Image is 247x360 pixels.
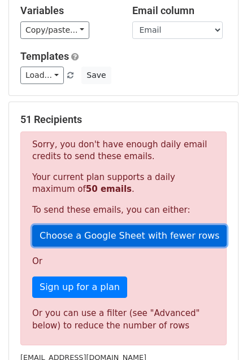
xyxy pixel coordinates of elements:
h5: Variables [20,5,115,17]
a: Choose a Google Sheet with fewer rows [32,225,227,247]
strong: 50 emails [86,184,132,194]
button: Save [81,67,111,84]
p: Your current plan supports a daily maximum of . [32,172,215,195]
p: Or [32,256,215,267]
h5: Email column [132,5,227,17]
a: Load... [20,67,64,84]
p: To send these emails, you can either: [32,204,215,216]
iframe: Chat Widget [190,306,247,360]
a: Copy/paste... [20,21,89,39]
h5: 51 Recipients [20,113,227,126]
p: Sorry, you don't have enough daily email credits to send these emails. [32,139,215,163]
div: Or you can use a filter (see "Advanced" below) to reduce the number of rows [32,307,215,332]
a: Sign up for a plan [32,276,127,298]
a: Templates [20,50,69,62]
